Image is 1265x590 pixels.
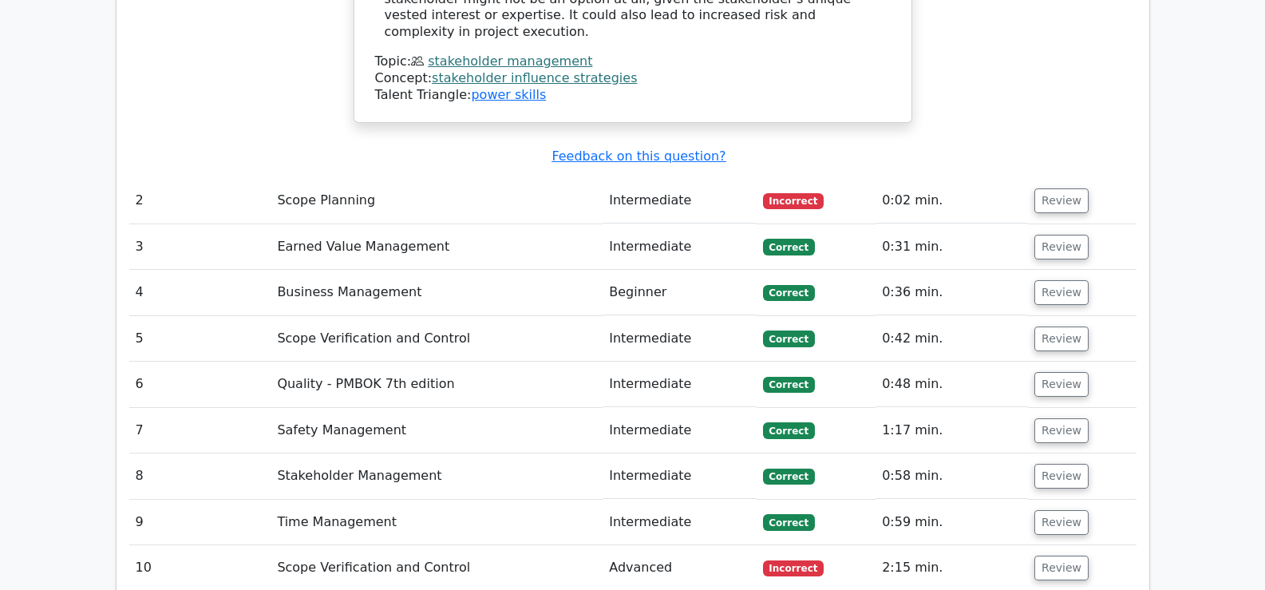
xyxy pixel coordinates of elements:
[1034,235,1089,259] button: Review
[271,178,603,224] td: Scope Planning
[1034,188,1089,213] button: Review
[763,377,815,393] span: Correct
[763,239,815,255] span: Correct
[1034,280,1089,305] button: Review
[763,285,815,301] span: Correct
[271,408,603,453] td: Safety Management
[876,500,1028,545] td: 0:59 min.
[129,224,271,270] td: 3
[763,422,815,438] span: Correct
[603,270,756,315] td: Beginner
[551,148,725,164] a: Feedback on this question?
[1034,327,1089,351] button: Review
[603,224,756,270] td: Intermediate
[471,87,546,102] a: power skills
[129,178,271,224] td: 2
[876,316,1028,362] td: 0:42 min.
[876,178,1028,224] td: 0:02 min.
[428,53,592,69] a: stakeholder management
[603,316,756,362] td: Intermediate
[876,408,1028,453] td: 1:17 min.
[271,362,603,407] td: Quality - PMBOK 7th edition
[876,362,1028,407] td: 0:48 min.
[876,453,1028,499] td: 0:58 min.
[876,224,1028,270] td: 0:31 min.
[271,224,603,270] td: Earned Value Management
[129,500,271,545] td: 9
[1034,372,1089,397] button: Review
[763,193,824,209] span: Incorrect
[432,70,637,85] a: stakeholder influence strategies
[603,178,756,224] td: Intermediate
[375,53,891,70] div: Topic:
[1034,464,1089,489] button: Review
[876,270,1028,315] td: 0:36 min.
[1034,556,1089,580] button: Review
[763,469,815,485] span: Correct
[603,500,756,545] td: Intermediate
[1034,510,1089,535] button: Review
[129,453,271,499] td: 8
[603,408,756,453] td: Intermediate
[129,270,271,315] td: 4
[603,453,756,499] td: Intermediate
[763,514,815,530] span: Correct
[375,70,891,87] div: Concept:
[375,53,891,103] div: Talent Triangle:
[271,500,603,545] td: Time Management
[271,453,603,499] td: Stakeholder Management
[603,362,756,407] td: Intermediate
[1034,418,1089,443] button: Review
[763,560,824,576] span: Incorrect
[763,331,815,346] span: Correct
[129,316,271,362] td: 5
[271,316,603,362] td: Scope Verification and Control
[271,270,603,315] td: Business Management
[129,362,271,407] td: 6
[129,408,271,453] td: 7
